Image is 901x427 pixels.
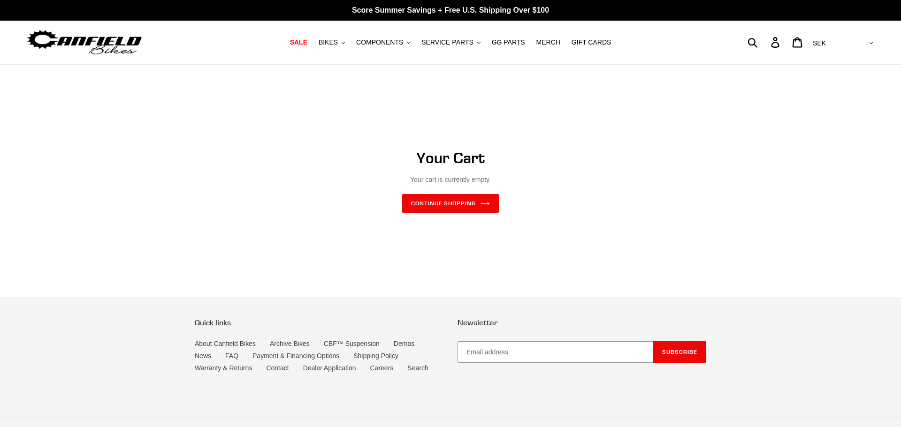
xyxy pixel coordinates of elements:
a: Continue shopping [402,194,499,213]
a: Search [407,364,428,372]
a: MERCH [532,36,565,49]
a: FAQ [225,352,238,360]
span: MERCH [536,38,560,46]
a: CBF™ Suspension [324,340,380,347]
p: Your cart is currently empty. [221,175,680,185]
a: GIFT CARDS [567,36,616,49]
span: GIFT CARDS [572,38,611,46]
span: COMPONENTS [356,38,403,46]
a: GG PARTS [487,36,530,49]
a: Payment & Financing Options [252,352,339,360]
img: Canfield Bikes [26,28,143,57]
h1: Your Cart [221,149,680,167]
a: Careers [370,364,394,372]
input: Email address [458,341,653,363]
span: GG PARTS [492,38,525,46]
a: Dealer Application [303,364,356,372]
button: Subscribe [653,341,706,363]
span: SERVICE PARTS [421,38,473,46]
a: Warranty & Returns [195,364,252,372]
p: Quick links [195,318,443,327]
span: Subscribe [662,348,697,355]
a: News [195,352,211,360]
button: COMPONENTS [351,36,415,49]
span: SALE [290,38,307,46]
button: SERVICE PARTS [417,36,485,49]
span: BIKES [319,38,338,46]
button: BIKES [314,36,350,49]
a: About Canfield Bikes [195,340,256,347]
p: Newsletter [458,318,706,327]
a: Archive Bikes [270,340,310,347]
a: SALE [285,36,312,49]
a: Contact [266,364,289,372]
a: Shipping Policy [353,352,398,360]
input: Search [753,32,777,52]
a: Demos [394,340,414,347]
